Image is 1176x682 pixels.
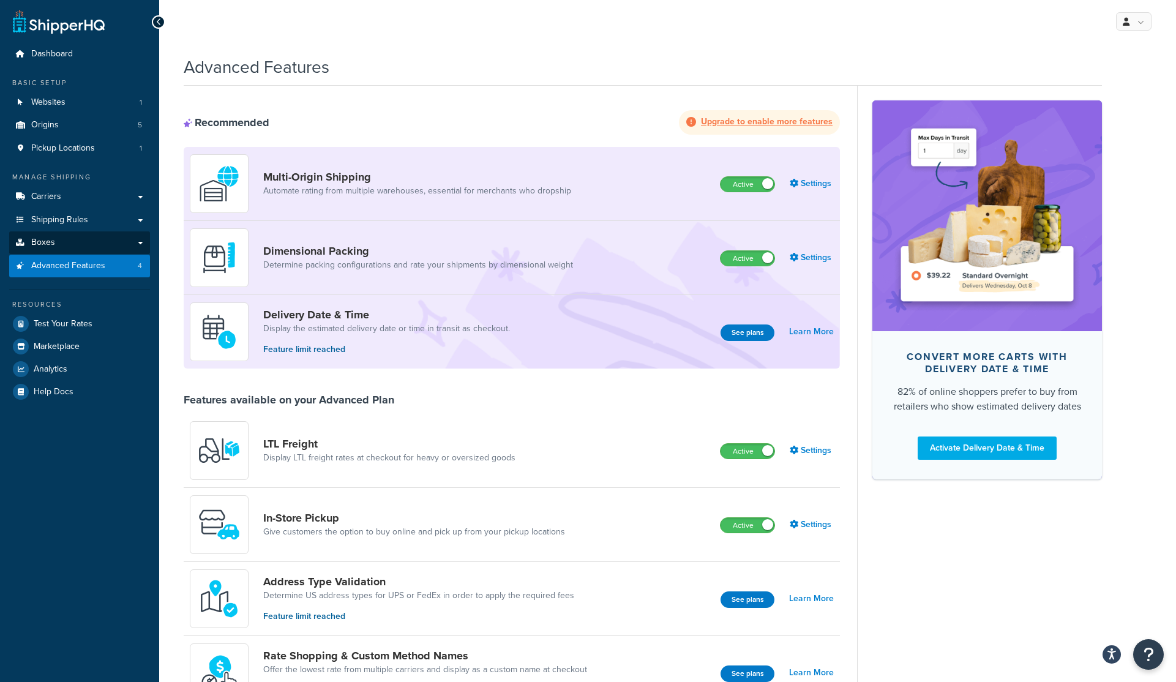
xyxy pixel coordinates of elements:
[184,55,329,79] h1: Advanced Features
[9,335,150,358] a: Marketplace
[789,664,834,681] a: Learn More
[263,664,587,676] a: Offer the lowest rate from multiple carriers and display as a custom name at checkout
[263,343,510,356] p: Feature limit reached
[263,170,571,184] a: Multi-Origin Shipping
[263,610,574,623] p: Feature limit reached
[790,249,834,266] a: Settings
[31,49,73,59] span: Dashboard
[198,577,241,620] img: kIG8fy0lQAAAABJRU5ErkJggg==
[198,429,241,472] img: y79ZsPf0fXUFUhFXDzUgf+ktZg5F2+ohG75+v3d2s1D9TjoU8PiyCIluIjV41seZevKCRuEjTPPOKHJsQcmKCXGdfprl3L4q7...
[9,255,150,277] a: Advanced Features4
[721,591,774,608] button: See plans
[9,313,150,335] a: Test Your Rates
[721,665,774,682] button: See plans
[721,177,774,192] label: Active
[1133,639,1164,670] button: Open Resource Center
[140,97,142,108] span: 1
[138,261,142,271] span: 4
[184,393,394,407] div: Features available on your Advanced Plan
[263,308,510,321] a: Delivery Date & Time
[9,91,150,114] li: Websites
[198,503,241,546] img: wfgcfpwTIucLEAAAAASUVORK5CYII=
[789,590,834,607] a: Learn More
[263,511,565,525] a: In-Store Pickup
[9,172,150,182] div: Manage Shipping
[9,137,150,160] li: Pickup Locations
[31,192,61,202] span: Carriers
[140,143,142,154] span: 1
[892,351,1082,375] div: Convert more carts with delivery date & time
[721,444,774,459] label: Active
[9,381,150,403] a: Help Docs
[263,590,574,602] a: Determine US address types for UPS or FedEx in order to apply the required fees
[138,120,142,130] span: 5
[721,251,774,266] label: Active
[892,384,1082,414] div: 82% of online shoppers prefer to buy from retailers who show estimated delivery dates
[31,215,88,225] span: Shipping Rules
[34,342,80,352] span: Marketplace
[184,116,269,129] div: Recommended
[31,261,105,271] span: Advanced Features
[31,143,95,154] span: Pickup Locations
[34,319,92,329] span: Test Your Rates
[263,575,574,588] a: Address Type Validation
[9,43,150,66] a: Dashboard
[263,452,515,464] a: Display LTL freight rates at checkout for heavy or oversized goods
[790,516,834,533] a: Settings
[891,119,1084,312] img: feature-image-ddt-36eae7f7280da8017bfb280eaccd9c446f90b1fe08728e4019434db127062ab4.png
[263,185,571,197] a: Automate rating from multiple warehouses, essential for merchants who dropship
[701,115,833,128] strong: Upgrade to enable more features
[198,310,241,353] img: gfkeb5ejjkALwAAAABJRU5ErkJggg==
[31,238,55,248] span: Boxes
[9,137,150,160] a: Pickup Locations1
[198,162,241,205] img: WatD5o0RtDAAAAAElFTkSuQmCC
[9,209,150,231] a: Shipping Rules
[263,244,573,258] a: Dimensional Packing
[31,97,66,108] span: Websites
[9,185,150,208] a: Carriers
[34,387,73,397] span: Help Docs
[263,323,510,335] a: Display the estimated delivery date or time in transit as checkout.
[31,120,59,130] span: Origins
[9,91,150,114] a: Websites1
[9,231,150,254] a: Boxes
[34,364,67,375] span: Analytics
[9,114,150,137] li: Origins
[790,442,834,459] a: Settings
[918,437,1057,460] a: Activate Delivery Date & Time
[9,114,150,137] a: Origins5
[790,175,834,192] a: Settings
[721,518,774,533] label: Active
[721,324,774,341] button: See plans
[263,649,587,662] a: Rate Shopping & Custom Method Names
[9,78,150,88] div: Basic Setup
[9,255,150,277] li: Advanced Features
[9,358,150,380] a: Analytics
[263,526,565,538] a: Give customers the option to buy online and pick up from your pickup locations
[9,299,150,310] div: Resources
[198,236,241,279] img: DTVBYsAAAAAASUVORK5CYII=
[789,323,834,340] a: Learn More
[263,437,515,451] a: LTL Freight
[263,259,573,271] a: Determine packing configurations and rate your shipments by dimensional weight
